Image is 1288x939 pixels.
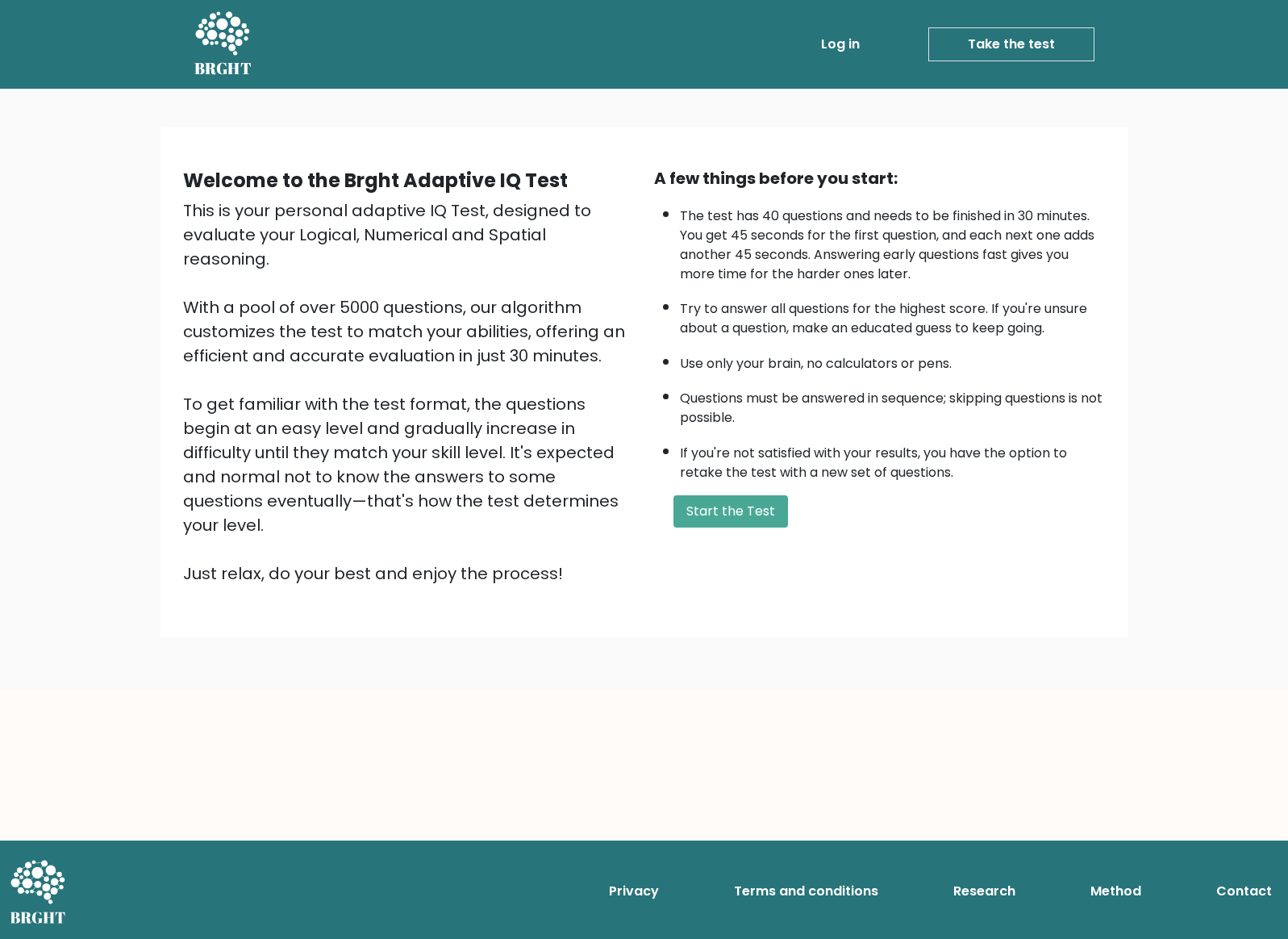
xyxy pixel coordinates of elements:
[183,198,635,586] div: This is your personal adaptive IQ Test, designed to evaluate your Logical, Numerical and Spatial ...
[654,166,1106,190] div: A few things before you start:
[1210,875,1278,908] a: Contact
[928,27,1094,61] a: Take the test
[673,495,788,528] button: Start the Test
[680,436,1106,482] li: If you're not satisfied with your results, you have the option to retake the test with a new set ...
[680,346,1106,374] li: Use only your brain, no calculators or pens.
[1084,875,1148,908] a: Method
[680,198,1106,284] li: The test has 40 questions and needs to be finished in 30 minutes. You get 45 seconds for the firs...
[183,167,568,194] b: Welcome to the Brght Adaptive IQ Test
[727,875,885,908] a: Terms and conditions
[680,381,1106,428] li: Questions must be answered in sequence; skipping questions is not possible.
[947,875,1022,908] a: Research
[602,875,665,908] a: Privacy
[815,28,866,61] a: Log in
[194,59,252,78] h5: BRGHT
[194,6,252,82] a: BRGHT
[680,291,1106,338] li: Try to answer all questions for the highest score. If you're unsure about a question, make an edu...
